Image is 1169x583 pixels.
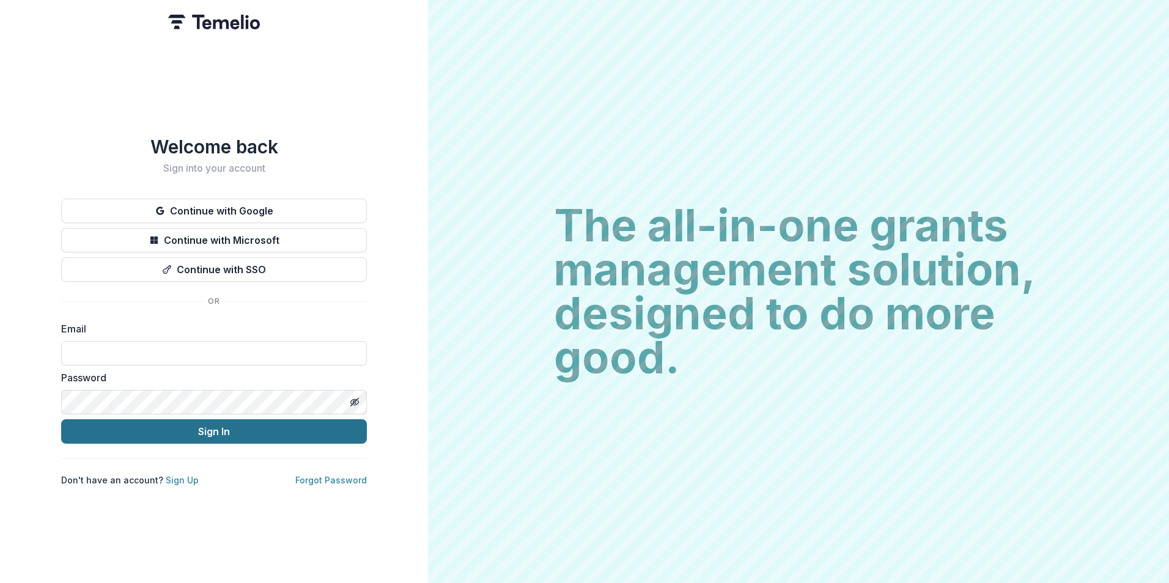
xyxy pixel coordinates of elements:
label: Email [61,321,360,336]
a: Forgot Password [295,475,367,485]
button: Continue with Microsoft [61,228,367,252]
button: Toggle password visibility [345,392,364,412]
label: Password [61,370,360,385]
h1: Welcome back [61,136,367,158]
button: Continue with Google [61,199,367,223]
button: Continue with SSO [61,257,367,282]
a: Sign Up [166,475,199,485]
button: Sign In [61,419,367,444]
h2: Sign into your account [61,163,367,174]
p: Don't have an account? [61,474,199,486]
img: Temelio [168,15,260,29]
